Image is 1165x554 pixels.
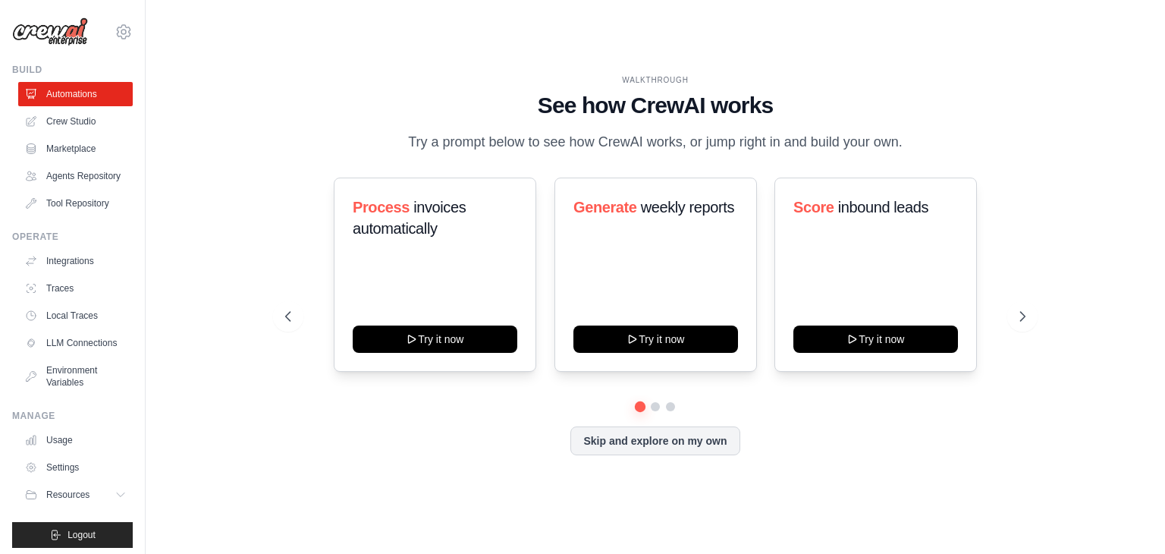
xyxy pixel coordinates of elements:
[18,164,133,188] a: Agents Repository
[12,522,133,548] button: Logout
[353,326,517,353] button: Try it now
[12,410,133,422] div: Manage
[570,427,740,455] button: Skip and explore on my own
[46,489,89,501] span: Resources
[18,483,133,507] button: Resources
[18,249,133,273] a: Integrations
[573,326,738,353] button: Try it now
[68,529,96,541] span: Logout
[12,64,133,76] div: Build
[18,304,133,328] a: Local Traces
[640,199,733,216] span: weekly reports
[18,455,133,480] a: Settings
[18,191,133,216] a: Tool Repository
[12,231,133,243] div: Operate
[18,331,133,355] a: LLM Connections
[353,199,410,216] span: Process
[285,74,1025,86] div: WALKTHROUGH
[18,276,133,301] a: Traces
[12,17,88,46] img: Logo
[573,199,637,216] span: Generate
[18,358,133,395] a: Environment Variables
[18,137,133,161] a: Marketplace
[285,92,1025,119] h1: See how CrewAI works
[18,82,133,106] a: Automations
[400,131,910,153] p: Try a prompt below to see how CrewAI works, or jump right in and build your own.
[838,199,928,216] span: inbound leads
[18,109,133,134] a: Crew Studio
[793,326,958,353] button: Try it now
[793,199,834,216] span: Score
[18,428,133,452] a: Usage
